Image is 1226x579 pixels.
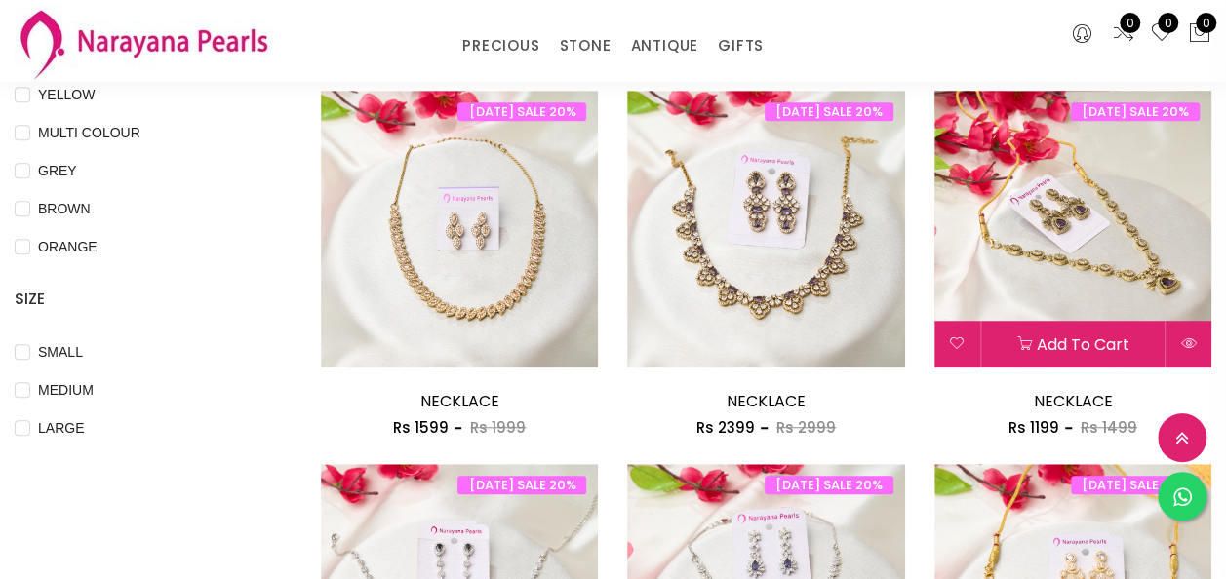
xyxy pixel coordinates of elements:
[776,417,836,438] span: Rs 2999
[934,321,980,367] button: Add to wishlist
[30,341,91,363] span: SMALL
[1166,321,1211,367] button: Quick View
[30,417,92,439] span: LARGE
[696,417,755,438] span: Rs 2399
[1081,417,1137,438] span: Rs 1499
[30,236,105,257] span: ORANGE
[457,102,586,121] span: [DATE] SALE 20%
[30,198,99,219] span: BROWN
[718,31,764,60] a: GIFTS
[30,122,148,143] span: MULTI COLOUR
[1120,13,1140,33] span: 0
[765,476,893,494] span: [DATE] SALE 20%
[30,379,101,401] span: MEDIUM
[1196,13,1216,33] span: 0
[765,102,893,121] span: [DATE] SALE 20%
[462,31,539,60] a: PRECIOUS
[559,31,611,60] a: STONE
[1188,21,1211,47] button: 0
[470,417,526,438] span: Rs 1999
[420,390,499,412] a: NECKLACE
[981,321,1165,367] button: Add to cart
[1071,102,1200,121] span: [DATE] SALE 20%
[30,160,85,181] span: GREY
[1033,390,1112,412] a: NECKLACE
[393,417,449,438] span: Rs 1599
[1158,13,1178,33] span: 0
[1071,476,1200,494] span: [DATE] SALE 20%
[1008,417,1059,438] span: Rs 1199
[30,84,102,105] span: YELLOW
[457,476,586,494] span: [DATE] SALE 20%
[630,31,698,60] a: ANTIQUE
[727,390,806,412] a: NECKLACE
[1112,21,1135,47] a: 0
[15,288,262,311] h4: SIZE
[1150,21,1173,47] a: 0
